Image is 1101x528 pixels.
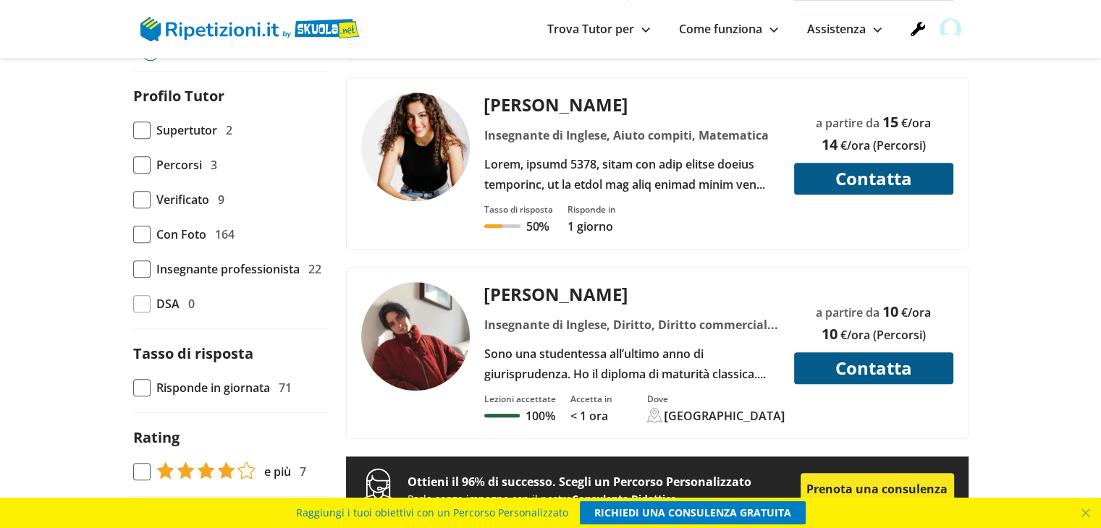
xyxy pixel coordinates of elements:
[188,294,195,314] span: 0
[882,112,898,132] span: 15
[794,163,953,195] button: Contatta
[133,344,253,363] label: Tasso di risposta
[218,190,224,210] span: 9
[478,282,785,306] div: [PERSON_NAME]
[816,305,879,320] span: a partire da
[133,427,180,447] label: Rating
[156,120,217,140] span: Supertutor
[526,218,549,234] p: 50%
[308,259,321,279] span: 22
[226,120,232,140] span: 2
[570,408,612,424] p: < 1 ora
[901,115,931,131] span: €/ora
[156,378,270,398] span: Risponde in giornata
[478,154,785,195] div: Lorem, ipsumd 5378, sitam con adip elitse doeius temporinc, ut la etdol mag aliq enimad minim ven...
[572,492,677,506] span: Consulente Didattico
[156,259,300,279] span: Insegnante professionista
[679,21,778,37] a: Come funziona
[211,155,217,175] span: 3
[478,93,785,116] div: [PERSON_NAME]
[478,344,785,384] div: Sono una studentessa all’ultimo anno di giurisprudenza. Ho il diploma di maturità classica. [PERS...
[296,501,568,524] span: Raggiungi i tuoi obiettivi con un Percorso Personalizzato
[801,473,954,505] a: Prenota una consulenza
[840,137,926,153] span: €/ora (Percorsi)
[264,461,291,482] span: e più
[156,294,180,314] span: DSA
[647,393,785,405] div: Dove
[478,125,785,145] div: Insegnante di Inglese, Aiuto compiti, Matematica
[361,282,470,391] img: tutor a Milano - Silvia
[156,190,209,210] span: Verificato
[215,224,235,244] span: 164
[361,93,470,201] img: tutor a MILANO - Erica
[568,218,616,234] p: 1 giorno
[133,86,224,106] label: Profilo Tutor
[484,393,556,405] div: Lezioni accettate
[408,492,801,506] p: Parla senza impegno con il nostro
[840,327,926,343] span: €/ora (Percorsi)
[547,21,650,37] a: Trova Tutor per
[360,468,396,510] img: prenota una consulenza
[570,393,612,405] div: Accetta in
[156,461,256,479] img: tasso di risposta 4+
[140,20,360,35] a: logo Skuola.net | Ripetizioni.it
[568,203,616,216] div: Risponde in
[794,352,953,384] button: Contatta
[408,472,801,492] p: Ottieni il 96% di successo. Scegli un Percorso Personalizzato
[580,501,806,524] a: RICHIEDI UNA CONSULENZA GRATUITA
[526,408,555,424] p: 100%
[478,315,785,335] div: Insegnante di Inglese, Diritto, Diritto commerciale, Diritto costituzionale, Diritto del lavoro, ...
[140,17,360,41] img: logo Skuola.net | Ripetizioni.it
[822,324,838,344] span: 10
[156,224,206,244] span: Con Foto
[156,155,202,175] span: Percorsi
[822,135,838,154] span: 14
[484,203,553,216] div: Tasso di risposta
[816,115,879,131] span: a partire da
[940,18,961,40] img: user avatar
[901,305,931,320] span: €/ora
[300,461,306,482] span: 7
[279,378,292,398] span: 71
[807,21,882,37] a: Assistenza
[665,408,785,424] div: [GEOGRAPHIC_DATA]
[882,302,898,321] span: 10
